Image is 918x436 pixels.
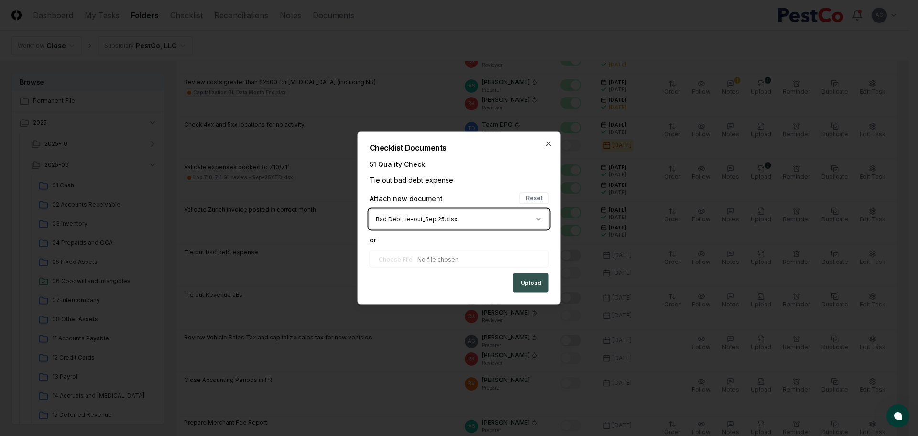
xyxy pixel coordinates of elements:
h2: Checklist Documents [370,144,549,152]
div: Attach new document [370,193,443,203]
button: Reset [520,193,549,204]
div: 51 Quality Check [370,159,549,169]
button: Upload [513,273,549,293]
div: or [370,235,549,245]
div: Tie out bad debt expense [370,175,549,185]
